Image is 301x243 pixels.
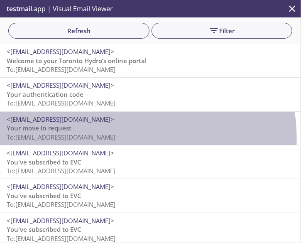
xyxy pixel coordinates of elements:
[8,23,149,39] button: Refresh
[7,65,115,74] span: To: [EMAIL_ADDRESS][DOMAIN_NAME]
[15,25,142,36] span: Refresh
[7,167,115,175] span: To: [EMAIL_ADDRESS][DOMAIN_NAME]
[7,124,71,132] span: Your move in request
[7,234,115,243] span: To: [EMAIL_ADDRESS][DOMAIN_NAME]
[7,4,32,13] span: testmail
[7,99,115,107] span: To: [EMAIL_ADDRESS][DOMAIN_NAME]
[7,225,81,233] span: You've subscribed to EVC
[152,23,292,39] button: Filter
[7,81,114,89] span: <[EMAIL_ADDRESS][DOMAIN_NAME]>
[7,149,114,157] span: <[EMAIL_ADDRESS][DOMAIN_NAME]>
[7,47,114,56] span: <[EMAIL_ADDRESS][DOMAIN_NAME]>
[7,133,115,141] span: To: [EMAIL_ADDRESS][DOMAIN_NAME]
[7,191,81,200] span: You've subscribed to EVC
[158,25,286,36] span: Filter
[7,115,114,123] span: <[EMAIL_ADDRESS][DOMAIN_NAME]>
[7,90,83,98] span: Your authentication code
[7,200,115,209] span: To: [EMAIL_ADDRESS][DOMAIN_NAME]
[7,216,114,225] span: <[EMAIL_ADDRESS][DOMAIN_NAME]>
[7,158,81,166] span: You've subscribed to EVC
[7,56,147,65] span: Welcome to your Toronto Hydro’s online portal
[7,182,114,191] span: <[EMAIL_ADDRESS][DOMAIN_NAME]>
